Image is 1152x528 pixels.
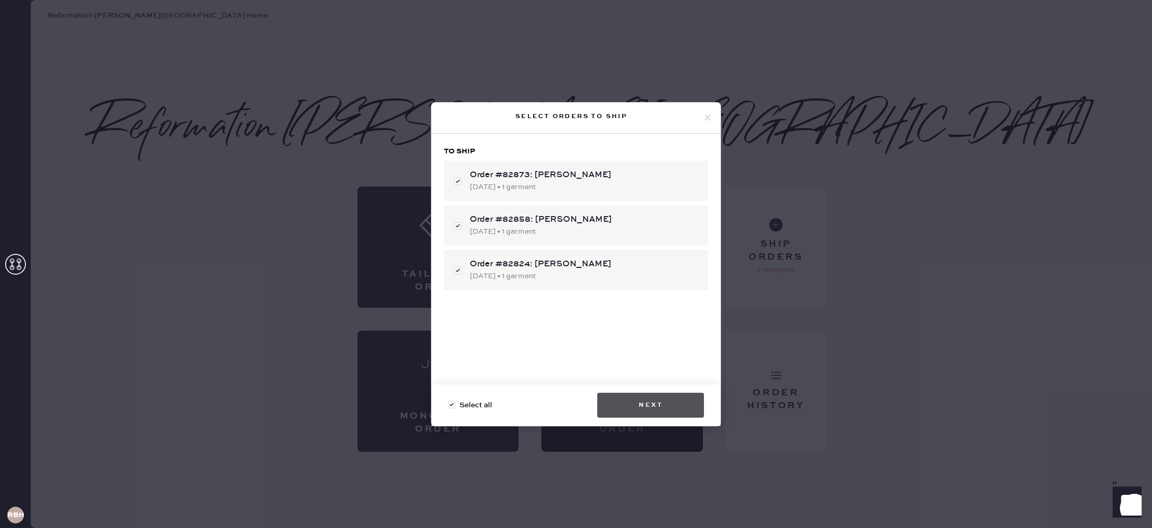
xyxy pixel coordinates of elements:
div: Order #82824: [PERSON_NAME] [470,258,700,270]
iframe: Front Chat [1103,481,1147,526]
h3: RBHA [7,511,24,519]
button: Next [597,393,704,418]
div: [DATE] • 1 garment [470,181,700,193]
div: [DATE] • 1 garment [470,270,700,282]
span: Select all [459,399,492,411]
div: Select orders to ship [440,110,703,123]
div: Order #82858: [PERSON_NAME] [470,213,700,226]
h3: To ship [444,146,708,156]
div: [DATE] • 1 garment [470,226,700,237]
div: Order #82873: [PERSON_NAME] [470,169,700,181]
